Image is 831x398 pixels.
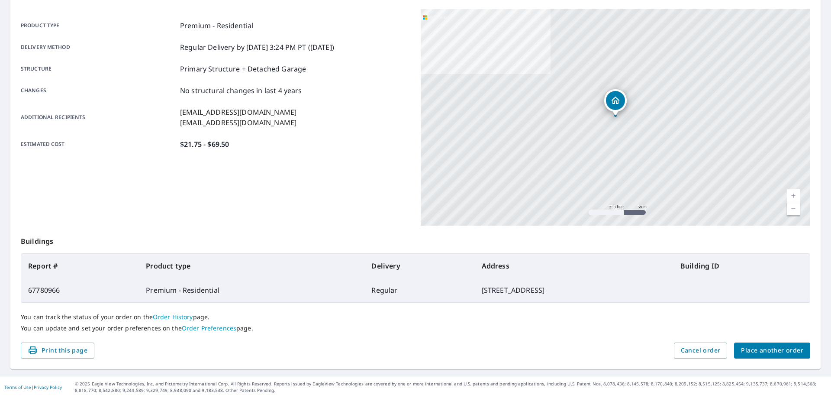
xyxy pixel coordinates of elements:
span: Cancel order [681,345,721,356]
th: Product type [139,254,364,278]
th: Delivery [364,254,474,278]
p: Structure [21,64,177,74]
a: Current Level 17, Zoom Out [787,202,800,215]
p: © 2025 Eagle View Technologies, Inc. and Pictometry International Corp. All Rights Reserved. Repo... [75,381,827,394]
p: Estimated cost [21,139,177,149]
div: Dropped pin, building 1, Residential property, 224 Sudley Cir Salisbury, NC 28144 [604,89,627,116]
p: Premium - Residential [180,20,253,31]
p: | [4,385,62,390]
td: [STREET_ADDRESS] [475,278,673,302]
p: [EMAIL_ADDRESS][DOMAIN_NAME] [180,107,296,117]
p: Delivery method [21,42,177,52]
a: Order Preferences [182,324,236,332]
p: Additional recipients [21,107,177,128]
p: [EMAIL_ADDRESS][DOMAIN_NAME] [180,117,296,128]
p: Product type [21,20,177,31]
a: Current Level 17, Zoom In [787,189,800,202]
th: Building ID [673,254,810,278]
p: No structural changes in last 4 years [180,85,302,96]
td: Regular [364,278,474,302]
span: Place another order [741,345,803,356]
th: Report # [21,254,139,278]
p: You can track the status of your order on the page. [21,313,810,321]
button: Print this page [21,343,94,359]
p: $21.75 - $69.50 [180,139,229,149]
p: Regular Delivery by [DATE] 3:24 PM PT ([DATE]) [180,42,334,52]
button: Place another order [734,343,810,359]
th: Address [475,254,673,278]
p: You can update and set your order preferences on the page. [21,324,810,332]
p: Changes [21,85,177,96]
p: Primary Structure + Detached Garage [180,64,306,74]
td: Premium - Residential [139,278,364,302]
td: 67780966 [21,278,139,302]
button: Cancel order [674,343,728,359]
a: Terms of Use [4,384,31,390]
a: Privacy Policy [34,384,62,390]
a: Order History [153,313,193,321]
p: Buildings [21,226,810,253]
span: Print this page [28,345,87,356]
